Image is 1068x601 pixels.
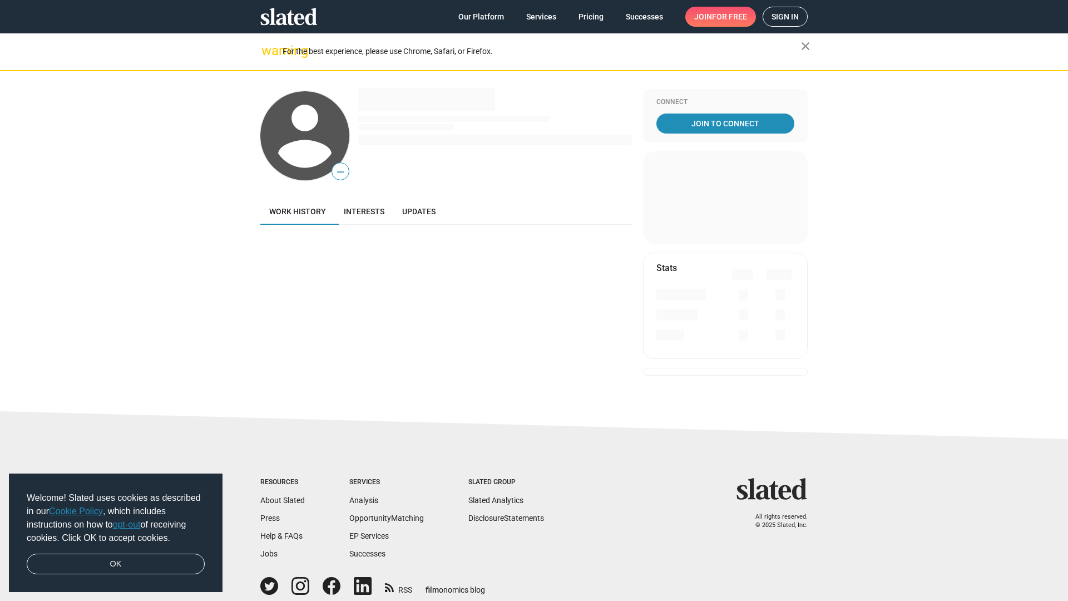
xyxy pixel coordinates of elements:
[260,496,305,505] a: About Slated
[517,7,565,27] a: Services
[626,7,663,27] span: Successes
[468,514,544,523] a: DisclosureStatements
[49,506,103,516] a: Cookie Policy
[449,7,513,27] a: Our Platform
[349,478,424,487] div: Services
[659,114,792,134] span: Join To Connect
[385,578,412,595] a: RSS
[335,198,393,225] a: Interests
[402,207,436,216] span: Updates
[27,554,205,575] a: dismiss cookie message
[332,165,349,179] span: —
[349,549,385,558] a: Successes
[260,514,280,523] a: Press
[349,514,424,523] a: OpportunityMatching
[744,513,808,529] p: All rights reserved. © 2025 Slated, Inc.
[260,531,303,540] a: Help & FAQs
[393,198,444,225] a: Updates
[656,262,677,274] mat-card-title: Stats
[426,576,485,595] a: filmonomics blog
[269,207,326,216] span: Work history
[27,491,205,545] span: Welcome! Slated uses cookies as described in our , which includes instructions on how to of recei...
[578,7,604,27] span: Pricing
[763,7,808,27] a: Sign in
[694,7,747,27] span: Join
[458,7,504,27] span: Our Platform
[570,7,612,27] a: Pricing
[685,7,756,27] a: Joinfor free
[260,478,305,487] div: Resources
[9,474,222,593] div: cookieconsent
[349,531,389,540] a: EP Services
[260,549,278,558] a: Jobs
[656,114,794,134] a: Join To Connect
[349,496,378,505] a: Analysis
[656,98,794,107] div: Connect
[772,7,799,26] span: Sign in
[260,198,335,225] a: Work history
[799,40,812,53] mat-icon: close
[526,7,556,27] span: Services
[283,44,801,59] div: For the best experience, please use Chrome, Safari, or Firefox.
[468,496,523,505] a: Slated Analytics
[113,520,141,529] a: opt-out
[261,44,275,57] mat-icon: warning
[468,478,544,487] div: Slated Group
[344,207,384,216] span: Interests
[617,7,672,27] a: Successes
[712,7,747,27] span: for free
[426,585,439,594] span: film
